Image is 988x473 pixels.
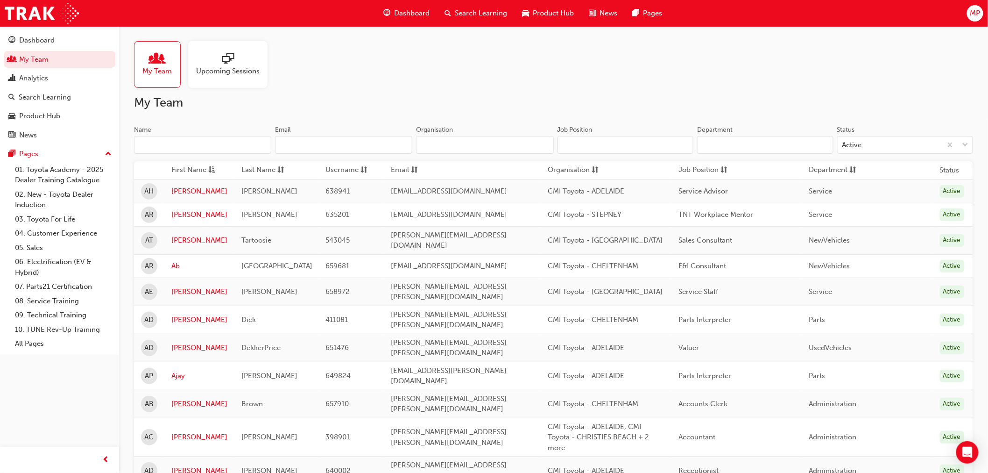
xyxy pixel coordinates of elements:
[145,399,154,409] span: AB
[5,3,79,24] a: Trak
[548,165,599,176] button: Organisationsorting-icon
[391,338,507,358] span: [PERSON_NAME][EMAIL_ADDRESS][PERSON_NAME][DOMAIN_NAME]
[171,399,227,409] a: [PERSON_NAME]
[11,322,115,337] a: 10. TUNE Rev-Up Training
[241,433,297,441] span: [PERSON_NAME]
[633,7,640,19] span: pages-icon
[8,93,15,102] span: search-icon
[241,372,297,380] span: [PERSON_NAME]
[445,7,452,19] span: search-icon
[325,344,349,352] span: 651476
[134,125,151,135] div: Name
[275,125,291,135] div: Email
[171,315,227,325] a: [PERSON_NAME]
[275,136,412,154] input: Email
[325,400,349,408] span: 657910
[8,131,15,140] span: news-icon
[589,7,596,19] span: news-icon
[208,165,215,176] span: asc-icon
[940,185,964,198] div: Active
[548,287,663,296] span: CMI Toyota - [GEOGRAPHIC_DATA]
[4,107,115,125] a: Product Hub
[643,8,663,19] span: Pages
[391,366,507,386] span: [EMAIL_ADDRESS][PERSON_NAME][DOMAIN_NAME]
[522,7,529,19] span: car-icon
[4,145,115,163] button: Pages
[809,262,850,270] span: NewVehicles
[105,148,112,160] span: up-icon
[678,165,730,176] button: Job Positionsorting-icon
[548,187,624,195] span: CMI Toyota - ADELAIDE
[809,165,848,176] span: Department
[145,287,154,297] span: AE
[809,433,857,441] span: Administration
[4,127,115,144] a: News
[103,454,110,466] span: prev-icon
[8,112,15,121] span: car-icon
[145,432,154,443] span: AC
[19,149,38,159] div: Pages
[837,125,855,135] div: Status
[592,165,599,176] span: sorting-icon
[455,8,508,19] span: Search Learning
[145,261,154,272] span: AR
[416,125,453,135] div: Organisation
[391,210,507,219] span: [EMAIL_ADDRESS][DOMAIN_NAME]
[558,136,694,154] input: Job Position
[145,209,154,220] span: AR
[809,210,833,219] span: Service
[145,371,154,381] span: AP
[143,66,172,77] span: My Team
[625,4,670,23] a: pages-iconPages
[582,4,625,23] a: news-iconNews
[391,165,442,176] button: Emailsorting-icon
[940,165,960,176] th: Status
[416,136,553,154] input: Organisation
[4,30,115,145] button: DashboardMy TeamAnalyticsSearch LearningProduct HubNews
[391,282,507,301] span: [PERSON_NAME][EMAIL_ADDRESS][PERSON_NAME][DOMAIN_NAME]
[940,370,964,382] div: Active
[8,150,15,158] span: pages-icon
[241,210,297,219] span: [PERSON_NAME]
[678,433,715,441] span: Accountant
[515,4,582,23] a: car-iconProduct Hub
[438,4,515,23] a: search-iconSearch Learning
[134,41,188,88] a: My Team
[11,163,115,187] a: 01. Toyota Academy - 2025 Dealer Training Catalogue
[809,400,857,408] span: Administration
[391,428,507,447] span: [PERSON_NAME][EMAIL_ADDRESS][PERSON_NAME][DOMAIN_NAME]
[11,308,115,322] a: 09. Technical Training
[171,371,227,381] a: Ajay
[171,261,227,272] a: Ab
[678,262,726,270] span: F&I Consultant
[19,92,71,103] div: Search Learning
[967,5,983,21] button: MP
[391,394,507,414] span: [PERSON_NAME][EMAIL_ADDRESS][PERSON_NAME][DOMAIN_NAME]
[940,431,964,444] div: Active
[720,165,727,176] span: sorting-icon
[850,165,857,176] span: sorting-icon
[241,262,312,270] span: [GEOGRAPHIC_DATA]
[325,236,350,244] span: 543045
[4,32,115,49] a: Dashboard
[325,287,350,296] span: 658972
[151,53,163,66] span: people-icon
[277,165,284,176] span: sorting-icon
[548,262,638,270] span: CMI Toyota - CHELTENHAM
[196,66,260,77] span: Upcoming Sessions
[548,165,590,176] span: Organisation
[145,315,154,325] span: AD
[325,433,350,441] span: 398901
[962,139,969,151] span: down-icon
[678,236,732,244] span: Sales Consultant
[809,372,826,380] span: Parts
[171,209,227,220] a: [PERSON_NAME]
[548,236,663,244] span: CMI Toyota - [GEOGRAPHIC_DATA]
[134,95,973,110] h2: My Team
[678,400,727,408] span: Accounts Clerk
[678,287,718,296] span: Service Staff
[222,53,234,66] span: sessionType_ONLINE_URL-icon
[809,236,850,244] span: NewVehicles
[395,8,430,19] span: Dashboard
[325,262,349,270] span: 659681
